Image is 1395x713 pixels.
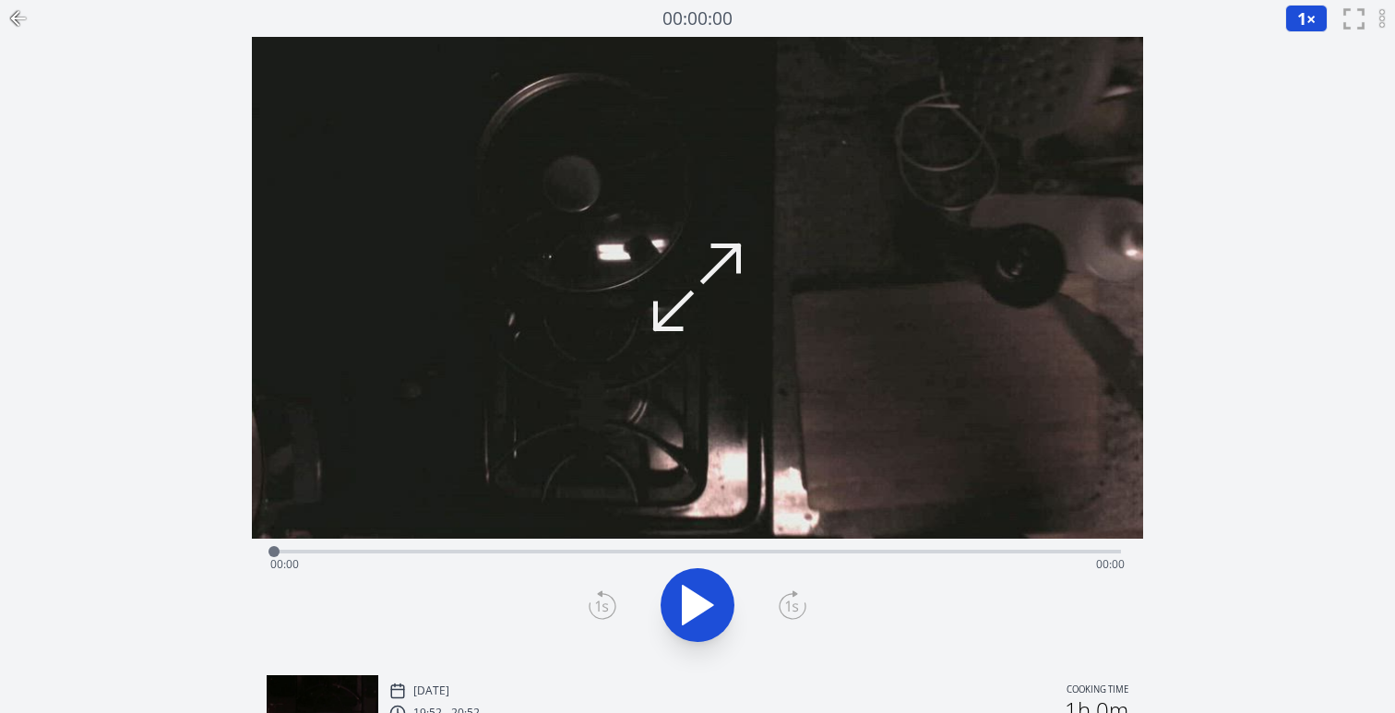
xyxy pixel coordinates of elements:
[1285,5,1328,32] button: 1×
[413,683,449,698] p: [DATE]
[662,6,733,32] a: 00:00:00
[1096,556,1125,572] span: 00:00
[1067,683,1128,699] p: Cooking time
[1297,7,1306,30] span: 1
